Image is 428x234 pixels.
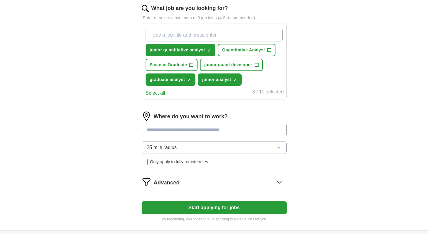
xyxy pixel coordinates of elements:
span: Only apply to fully remote roles [150,159,208,165]
label: Where do you want to work? [154,112,228,121]
span: ✓ [233,78,237,83]
span: junior quantitative analyst [150,47,205,53]
p: By registering, you consent to us applying to suitable jobs for you [142,216,287,222]
button: 25 mile radius [142,141,287,154]
p: Enter or select a minimum of 3 job titles (4-8 recommended) [142,15,287,21]
button: junior analyst✓ [198,73,242,86]
button: graduate analyst✓ [146,73,196,86]
img: filter [142,177,151,187]
div: 3 / 10 selected [252,88,284,97]
label: What job are you looking for? [151,4,228,12]
button: junior quantitative analyst✓ [146,44,216,56]
span: graduate analyst [150,76,185,83]
span: Quantitative Analyst [222,47,265,53]
img: search.png [142,5,149,12]
span: Advanced [154,179,180,187]
button: Start applying for jobs [142,201,287,214]
input: Only apply to fully remote roles [142,159,148,165]
span: ✓ [207,48,211,53]
span: ✓ [187,78,191,83]
button: Finance Graduate [146,59,198,71]
span: junior analyst [202,76,231,83]
img: location.png [142,112,151,121]
button: Select all [146,89,165,97]
span: 25 mile radius [147,144,177,151]
span: Finance Graduate [150,62,187,68]
button: Quantitative Analyst [218,44,275,56]
span: junior quant developer [204,62,252,68]
button: junior quant developer [200,59,263,71]
input: Type a job title and press enter [146,29,283,41]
